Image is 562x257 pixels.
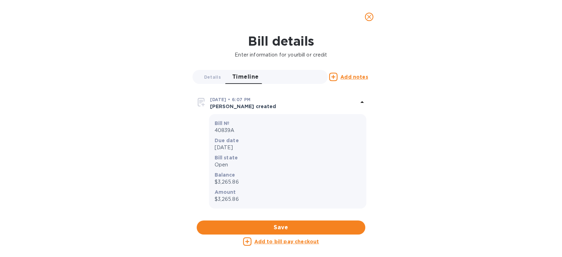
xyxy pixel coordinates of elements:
[6,34,556,48] h1: Bill details
[202,223,360,232] span: Save
[210,97,251,102] b: [DATE] • 6:07 PM
[215,138,239,143] b: Due date
[6,51,556,59] p: Enter information for your bill or credit
[340,74,368,80] u: Add notes
[215,178,361,186] p: $3,265.86
[215,196,361,203] p: $3,265.86
[196,92,366,114] div: [DATE] • 6:07 PM[PERSON_NAME] created
[215,120,230,126] b: Bill №
[215,155,238,160] b: Bill state
[215,161,361,169] p: Open
[215,172,235,178] b: Balance
[232,72,259,82] span: Timeline
[204,73,221,81] span: Details
[215,144,361,151] p: [DATE]
[197,220,365,235] button: Save
[210,103,358,110] p: [PERSON_NAME] created
[361,8,378,25] button: close
[215,189,236,195] b: Amount
[215,127,361,134] p: 40839A
[254,239,319,244] u: Add to bill pay checkout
